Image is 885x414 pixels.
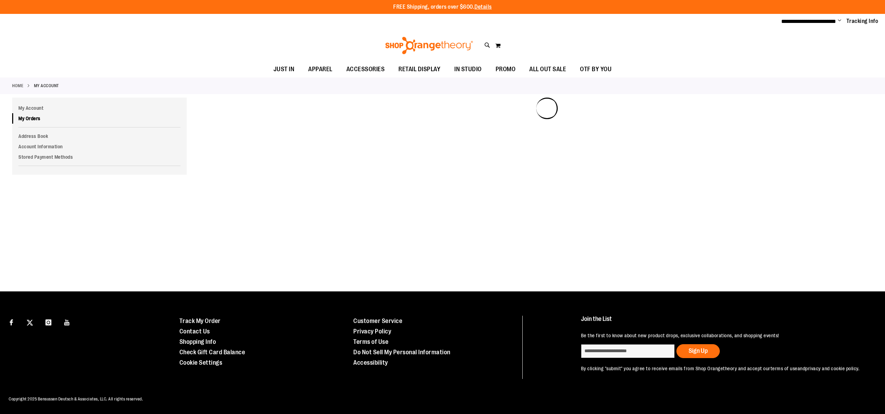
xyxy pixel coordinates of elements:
[179,349,245,356] a: Check Gift Card Balance
[24,316,36,328] a: Visit our X page
[179,317,221,324] a: Track My Order
[770,366,798,371] a: terms of use
[61,316,73,328] a: Visit our Youtube page
[179,338,216,345] a: Shopping Info
[353,317,402,324] a: Customer Service
[580,61,612,77] span: OTF BY YOU
[384,37,474,54] img: Shop Orangetheory
[12,152,187,162] a: Stored Payment Methods
[9,397,143,401] span: Copyright 2025 Bensussen Deutsch & Associates, LLC. All rights reserved.
[581,344,675,358] input: enter email
[27,320,33,326] img: Twitter
[34,83,59,89] strong: My Account
[805,366,859,371] a: privacy and cookie policy.
[581,365,866,372] p: By clicking "submit" you agree to receive emails from Shop Orangetheory and accept our and
[346,61,385,77] span: ACCESSORIES
[12,83,23,89] a: Home
[273,61,295,77] span: JUST IN
[496,61,516,77] span: PROMO
[179,328,210,335] a: Contact Us
[12,103,187,113] a: My Account
[353,328,391,335] a: Privacy Policy
[689,347,708,354] span: Sign Up
[5,316,17,328] a: Visit our Facebook page
[846,17,878,25] a: Tracking Info
[581,332,866,339] p: Be the first to know about new product drops, exclusive collaborations, and shopping events!
[179,359,222,366] a: Cookie Settings
[353,359,388,366] a: Accessibility
[308,61,332,77] span: APPAREL
[353,338,388,345] a: Terms of Use
[12,131,187,141] a: Address Book
[398,61,440,77] span: RETAIL DISPLAY
[393,3,492,11] p: FREE Shipping, orders over $600.
[12,113,187,124] a: My Orders
[838,18,841,25] button: Account menu
[581,316,866,329] h4: Join the List
[529,61,566,77] span: ALL OUT SALE
[454,61,482,77] span: IN STUDIO
[12,141,187,152] a: Account Information
[474,4,492,10] a: Details
[676,344,720,358] button: Sign Up
[42,316,54,328] a: Visit our Instagram page
[353,349,450,356] a: Do Not Sell My Personal Information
